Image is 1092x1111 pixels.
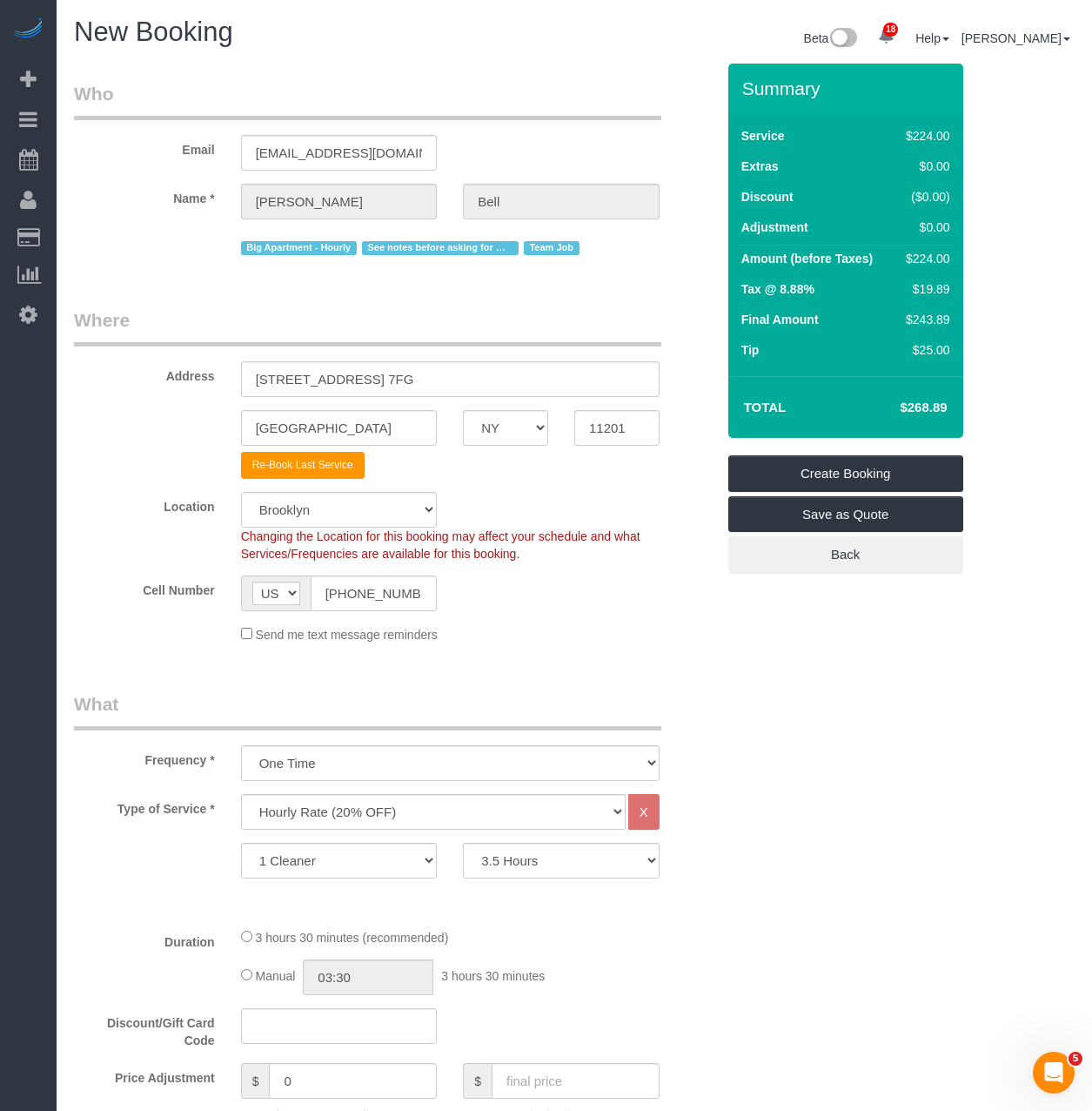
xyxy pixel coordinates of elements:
[61,135,228,158] label: Email
[883,23,898,37] span: 18
[61,927,228,951] label: Duration
[899,188,949,205] div: ($0.00)
[362,241,519,255] span: See notes before asking for more time
[241,135,438,171] input: Email
[804,31,858,45] a: Beta
[961,31,1070,45] a: [PERSON_NAME]
[61,361,228,385] label: Address
[241,241,357,255] span: Big Apartment - Hourly
[744,400,787,414] strong: Total
[61,794,228,818] label: Type of Service *
[61,576,228,599] label: Cell Number
[463,184,660,219] input: Last Name
[241,184,438,219] input: First Name
[10,17,45,42] img: Automaid Logo
[256,931,449,945] span: 3 hours 30 minutes (recommended)
[741,219,808,236] label: Adjustment
[524,241,579,255] span: Team Job
[61,1008,228,1049] label: Discount/Gift Card Code
[311,576,438,611] input: Cell Number
[441,969,545,983] span: 3 hours 30 minutes
[741,341,760,359] label: Tip
[741,158,779,175] label: Extras
[728,496,963,533] a: Save as Quote
[256,969,296,983] span: Manual
[74,307,661,347] legend: Where
[74,17,233,47] span: New Booking
[241,452,365,479] button: Re-Book Last Service
[899,311,949,328] div: $243.89
[463,1063,492,1099] span: $
[869,17,903,56] a: 18
[1069,1052,1082,1066] span: 5
[241,410,438,446] input: City
[741,311,819,328] label: Final Amount
[256,628,438,642] span: Send me text message reminders
[899,158,949,175] div: $0.00
[899,280,949,298] div: $19.89
[492,1063,660,1099] input: final price
[728,536,963,573] a: Back
[574,410,660,446] input: Zip Code
[742,78,955,98] h3: Summary
[741,280,814,298] label: Tax @ 8.88%
[241,1063,270,1099] span: $
[741,188,794,205] label: Discount
[61,184,228,207] label: Name *
[74,691,661,731] legend: What
[899,219,949,236] div: $0.00
[61,1063,228,1087] label: Price Adjustment
[241,529,640,561] span: Changing the Location for this booking may affect your schedule and what Services/Frequencies are...
[899,341,949,359] div: $25.00
[74,81,661,120] legend: Who
[828,28,857,50] img: New interface
[61,492,228,515] label: Location
[61,745,228,769] label: Frequency *
[741,250,873,267] label: Amount (before Taxes)
[728,455,963,492] a: Create Booking
[847,401,947,415] h4: $268.89
[899,127,949,145] div: $224.00
[899,250,949,267] div: $224.00
[1033,1052,1075,1094] iframe: Intercom live chat
[741,127,785,145] label: Service
[915,31,949,45] a: Help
